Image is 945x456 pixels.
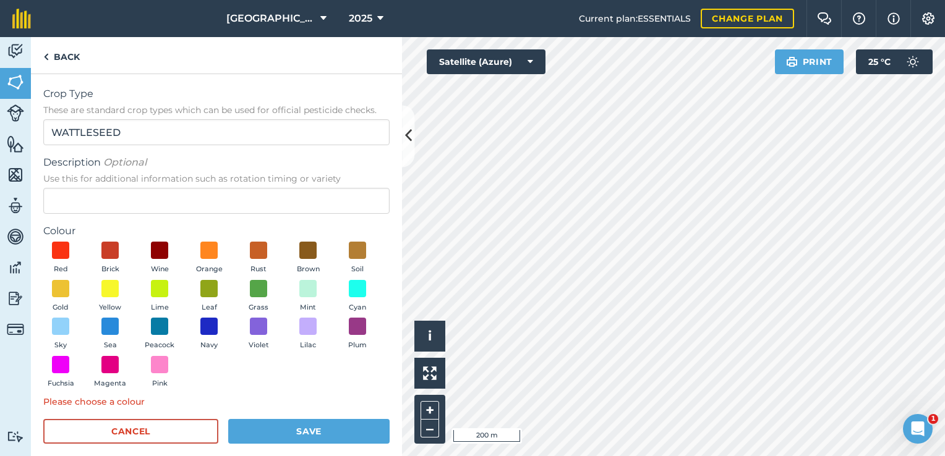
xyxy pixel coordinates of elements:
span: Grass [249,302,268,313]
img: Four arrows, one pointing top left, one top right, one bottom right and the last bottom left [423,366,437,380]
button: Lime [142,280,177,313]
button: Grass [241,280,276,313]
button: Lilac [291,318,325,351]
span: Red [54,264,68,275]
button: Mint [291,280,325,313]
img: svg+xml;base64,PD94bWwgdmVyc2lvbj0iMS4wIiBlbmNvZGluZz0idXRmLTgiPz4KPCEtLSBHZW5lcmF0b3I6IEFkb2JlIE... [7,196,24,215]
img: svg+xml;base64,PD94bWwgdmVyc2lvbj0iMS4wIiBlbmNvZGluZz0idXRmLTgiPz4KPCEtLSBHZW5lcmF0b3I6IEFkb2JlIE... [7,42,24,61]
button: 25 °C [856,49,933,74]
span: Fuchsia [48,378,74,389]
img: svg+xml;base64,PD94bWwgdmVyc2lvbj0iMS4wIiBlbmNvZGluZz0idXRmLTgiPz4KPCEtLSBHZW5lcmF0b3I6IEFkb2JlIE... [7,104,24,122]
span: [GEOGRAPHIC_DATA] [226,11,315,26]
button: Satellite (Azure) [427,49,545,74]
span: Use this for additional information such as rotation timing or variety [43,172,390,185]
button: Violet [241,318,276,351]
img: svg+xml;base64,PHN2ZyB4bWxucz0iaHR0cDovL3d3dy53My5vcmcvMjAwMC9zdmciIHdpZHRoPSI1NiIgaGVpZ2h0PSI2MC... [7,135,24,153]
span: Soil [351,264,364,275]
iframe: Intercom live chat [903,414,933,444]
button: Sky [43,318,78,351]
span: Magenta [94,378,126,389]
button: Rust [241,242,276,275]
button: – [421,420,439,437]
button: Orange [192,242,226,275]
span: 2025 [349,11,372,26]
label: Colour [43,224,390,239]
span: Rust [250,264,267,275]
img: fieldmargin Logo [12,9,31,28]
a: Back [31,37,92,74]
img: svg+xml;base64,PHN2ZyB4bWxucz0iaHR0cDovL3d3dy53My5vcmcvMjAwMC9zdmciIHdpZHRoPSIxNyIgaGVpZ2h0PSIxNy... [887,11,900,26]
span: 25 ° C [868,49,891,74]
span: Description [43,155,390,170]
button: Sea [93,318,127,351]
span: Cyan [349,302,366,313]
span: i [428,328,432,344]
img: svg+xml;base64,PD94bWwgdmVyc2lvbj0iMS4wIiBlbmNvZGluZz0idXRmLTgiPz4KPCEtLSBHZW5lcmF0b3I6IEFkb2JlIE... [7,321,24,338]
button: Print [775,49,844,74]
button: Save [228,419,390,444]
img: svg+xml;base64,PD94bWwgdmVyc2lvbj0iMS4wIiBlbmNvZGluZz0idXRmLTgiPz4KPCEtLSBHZW5lcmF0b3I6IEFkb2JlIE... [7,431,24,442]
span: Violet [249,340,269,351]
img: A cog icon [921,12,936,25]
button: Gold [43,280,78,313]
button: Brick [93,242,127,275]
button: Fuchsia [43,356,78,389]
button: Yellow [93,280,127,313]
button: Pink [142,356,177,389]
img: svg+xml;base64,PD94bWwgdmVyc2lvbj0iMS4wIiBlbmNvZGluZz0idXRmLTgiPz4KPCEtLSBHZW5lcmF0b3I6IEFkb2JlIE... [7,227,24,246]
span: Navy [200,340,218,351]
button: Leaf [192,280,226,313]
span: Pink [152,378,168,389]
img: svg+xml;base64,PHN2ZyB4bWxucz0iaHR0cDovL3d3dy53My5vcmcvMjAwMC9zdmciIHdpZHRoPSI1NiIgaGVpZ2h0PSI2MC... [7,166,24,184]
button: Peacock [142,318,177,351]
span: Brick [101,264,119,275]
span: Current plan : ESSENTIALS [579,12,691,25]
em: Optional [103,156,147,168]
img: svg+xml;base64,PD94bWwgdmVyc2lvbj0iMS4wIiBlbmNvZGluZz0idXRmLTgiPz4KPCEtLSBHZW5lcmF0b3I6IEFkb2JlIE... [7,289,24,308]
button: + [421,401,439,420]
span: Peacock [145,340,174,351]
span: Sea [104,340,117,351]
img: A question mark icon [852,12,866,25]
button: Cancel [43,419,218,444]
span: 1 [928,414,938,424]
span: Mint [300,302,316,313]
div: Please choose a colour [43,395,390,408]
a: Change plan [701,9,794,28]
span: Plum [348,340,367,351]
img: svg+xml;base64,PHN2ZyB4bWxucz0iaHR0cDovL3d3dy53My5vcmcvMjAwMC9zdmciIHdpZHRoPSIxOSIgaGVpZ2h0PSIyNC... [786,54,798,69]
span: These are standard crop types which can be used for official pesticide checks. [43,104,390,116]
button: Magenta [93,356,127,389]
button: Soil [340,242,375,275]
img: svg+xml;base64,PD94bWwgdmVyc2lvbj0iMS4wIiBlbmNvZGluZz0idXRmLTgiPz4KPCEtLSBHZW5lcmF0b3I6IEFkb2JlIE... [7,258,24,277]
button: Cyan [340,280,375,313]
input: Start typing to search for crop type [43,119,390,145]
img: svg+xml;base64,PHN2ZyB4bWxucz0iaHR0cDovL3d3dy53My5vcmcvMjAwMC9zdmciIHdpZHRoPSI5IiBoZWlnaHQ9IjI0Ii... [43,49,49,64]
span: Brown [297,264,320,275]
button: Plum [340,318,375,351]
span: Yellow [99,302,121,313]
button: Red [43,242,78,275]
img: svg+xml;base64,PHN2ZyB4bWxucz0iaHR0cDovL3d3dy53My5vcmcvMjAwMC9zdmciIHdpZHRoPSI1NiIgaGVpZ2h0PSI2MC... [7,73,24,91]
span: Lime [151,302,169,313]
span: Orange [196,264,223,275]
span: Sky [54,340,67,351]
img: Two speech bubbles overlapping with the left bubble in the forefront [817,12,832,25]
button: Wine [142,242,177,275]
span: Leaf [202,302,217,313]
span: Wine [151,264,169,275]
button: Brown [291,242,325,275]
span: Crop Type [43,87,390,101]
span: Lilac [300,340,316,351]
button: i [414,321,445,352]
span: Gold [53,302,69,313]
button: Navy [192,318,226,351]
img: svg+xml;base64,PD94bWwgdmVyc2lvbj0iMS4wIiBlbmNvZGluZz0idXRmLTgiPz4KPCEtLSBHZW5lcmF0b3I6IEFkb2JlIE... [900,49,925,74]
